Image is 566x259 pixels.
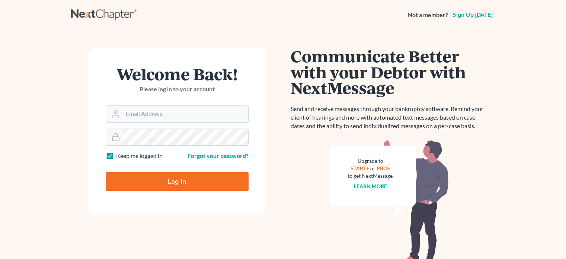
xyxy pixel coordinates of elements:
span: or [370,165,375,171]
a: START+ [351,165,369,171]
input: Email Address [123,106,248,122]
strong: Not a member? [408,11,448,19]
a: Forgot your password? [188,152,249,159]
input: Log In [106,172,249,191]
label: Keep me logged in [116,152,163,160]
a: Sign up [DATE]! [451,12,495,18]
a: PRO+ [377,165,390,171]
p: Please log in to your account [106,85,249,94]
p: Send and receive messages through your bankruptcy software. Remind your client of hearings and mo... [291,105,488,130]
div: Upgrade to [348,157,394,165]
div: to get NextMessage. [348,172,394,180]
h1: Communicate Better with your Debtor with NextMessage [291,48,488,96]
a: Learn more [354,183,387,189]
h1: Welcome Back! [106,66,249,82]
